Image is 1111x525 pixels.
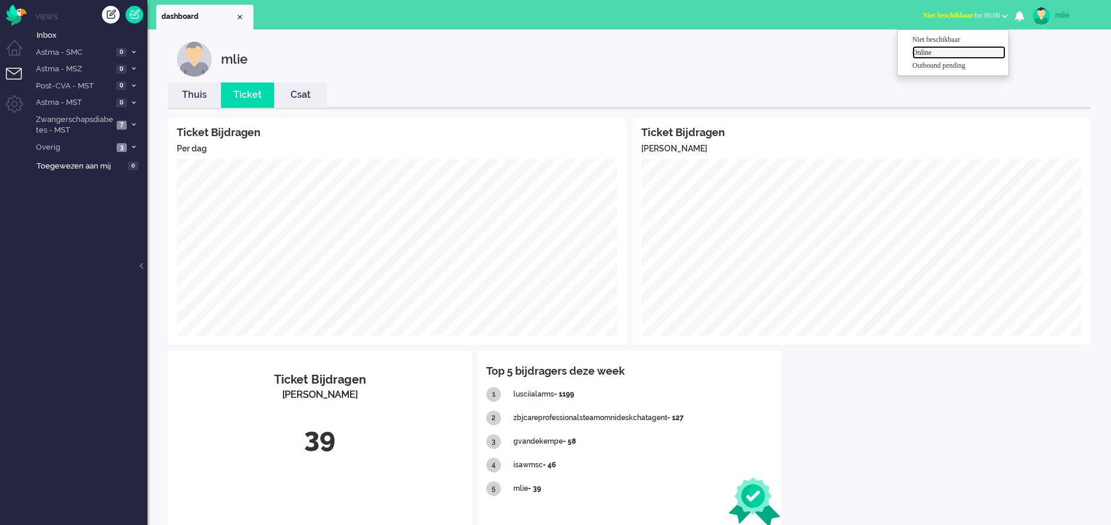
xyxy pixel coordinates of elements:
[513,407,772,430] div: zbjcareprofessionalsteamomnideskchatagent
[486,411,501,425] div: 2
[34,28,147,41] a: Inbox
[667,414,684,422] b: - 127
[177,388,463,402] div: [PERSON_NAME]
[126,6,143,24] a: Quick Ticket
[235,12,245,22] div: Close tab
[513,383,772,407] div: lusciialarms
[34,142,113,153] span: Overig
[543,461,556,469] b: - 46
[221,88,274,102] a: Ticket
[923,11,1000,19] span: for 00:00
[116,98,127,107] span: 0
[916,7,1015,24] button: Niet beschikbaarfor 00:00
[513,477,772,501] div: mlie
[6,8,27,16] a: Omnidesk
[6,95,32,122] li: Admin menu
[35,12,147,22] li: Views
[34,159,147,172] a: Toegewezen aan mij 0
[116,65,127,74] span: 0
[37,30,147,41] span: Inbox
[912,35,1005,45] label: Niet beschikbaar
[916,4,1015,29] li: Niet beschikbaarfor 00:00 Niet beschikbaarOnlineOutbound pending
[34,97,113,108] span: Astma - MST
[168,82,221,108] li: Thuis
[37,161,124,172] span: Toegewezen aan mij
[641,144,1082,153] h5: [PERSON_NAME]
[1055,9,1099,21] div: mlie
[274,88,327,102] a: Csat
[274,82,327,108] li: Csat
[34,114,113,136] span: Zwangerschapsdiabetes - MST
[116,81,127,90] span: 0
[486,434,501,449] div: 3
[6,40,32,67] li: Dashboard menu
[912,61,1005,71] label: Outbound pending
[528,484,541,493] b: - 39
[177,41,212,77] img: customer.svg
[117,121,127,130] span: 7
[116,48,127,57] span: 0
[161,12,235,22] span: dashboard
[6,68,32,94] li: Tickets menu
[102,6,120,24] div: Creëer ticket
[486,365,772,377] h4: Top 5 bijdragers deze week
[177,371,463,388] div: Ticket Bijdragen
[177,144,618,153] h5: Per dag
[912,48,1005,58] label: Online
[221,82,274,108] li: Ticket
[177,127,618,138] h4: Ticket Bijdragen
[513,430,772,454] div: gvandekempe
[156,5,253,29] li: Dashboard
[168,88,221,102] a: Thuis
[563,437,576,445] b: - 58
[221,41,248,77] div: mlie
[923,11,974,19] span: Niet beschikbaar
[177,419,463,458] div: 39
[641,127,1082,138] h4: Ticket Bijdragen
[1033,7,1050,25] img: avatar
[34,64,113,75] span: Astma - MSZ
[128,161,139,170] span: 0
[486,458,501,473] div: 4
[486,387,501,402] div: 1
[34,81,113,92] span: Post-CVA - MST
[34,47,113,58] span: Astma - SMC
[554,390,574,398] b: - 1199
[486,481,501,496] div: 5
[1030,7,1099,25] a: mlie
[117,143,127,152] span: 3
[6,5,27,25] img: flow_omnibird.svg
[513,454,772,477] div: isawmsc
